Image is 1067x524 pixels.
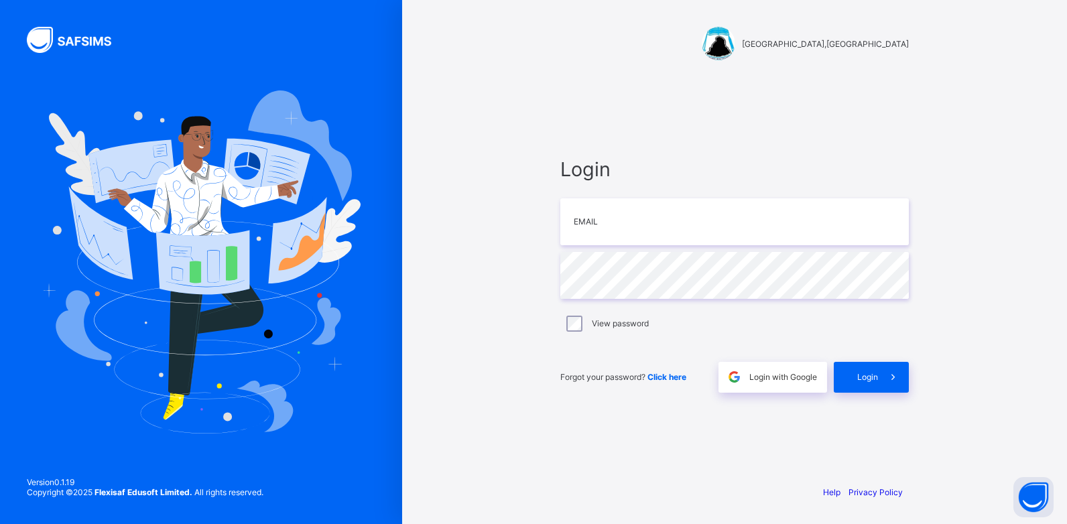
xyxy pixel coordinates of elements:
[95,487,192,497] strong: Flexisaf Edusoft Limited.
[742,39,909,49] span: [GEOGRAPHIC_DATA],[GEOGRAPHIC_DATA]
[849,487,903,497] a: Privacy Policy
[560,372,686,382] span: Forgot your password?
[42,90,361,434] img: Hero Image
[560,157,909,181] span: Login
[27,27,127,53] img: SAFSIMS Logo
[857,372,878,382] span: Login
[749,372,817,382] span: Login with Google
[727,369,742,385] img: google.396cfc9801f0270233282035f929180a.svg
[27,477,263,487] span: Version 0.1.19
[1013,477,1054,517] button: Open asap
[823,487,840,497] a: Help
[647,372,686,382] a: Click here
[27,487,263,497] span: Copyright © 2025 All rights reserved.
[592,318,649,328] label: View password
